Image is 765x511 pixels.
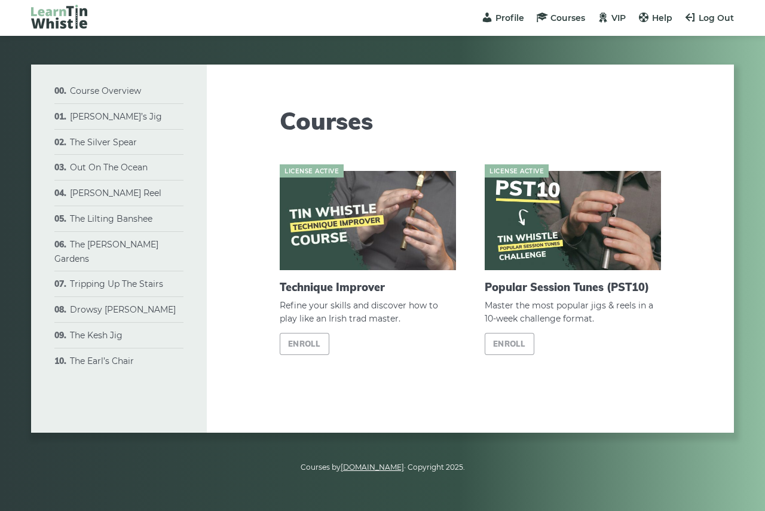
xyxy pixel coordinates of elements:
[70,111,162,122] a: [PERSON_NAME]’s Jig
[280,164,344,178] span: License active
[70,85,141,96] a: Course Overview
[280,106,661,135] h1: Courses
[536,13,585,23] a: Courses
[652,13,672,23] span: Help
[485,299,661,326] span: Master the most popular jigs & reels in a 10-week challenge format.
[481,13,524,23] a: Profile
[70,356,134,366] a: The Earl’s Chair
[280,281,456,294] h2: Technique Improver
[495,13,524,23] span: Profile
[485,164,549,178] span: License active
[684,13,734,23] a: Log Out
[611,13,626,23] span: VIP
[699,13,734,23] span: Log Out
[597,13,626,23] a: VIP
[341,463,404,472] a: [DOMAIN_NAME]
[280,171,456,270] img: course-cover-540x304.jpg
[280,333,329,355] a: Enroll
[638,13,672,23] a: Help
[485,171,661,270] img: pst10-course-cover-540x304.jpg
[31,5,87,29] img: LearnTinWhistle.com
[70,304,176,315] a: Drowsy [PERSON_NAME]
[550,13,585,23] span: Courses
[70,330,123,341] a: The Kesh Jig
[70,279,163,289] a: Tripping Up The Stairs
[70,213,152,224] a: The Lilting Banshee
[485,333,534,355] a: Enroll
[70,137,137,148] a: The Silver Spear
[45,461,720,473] p: Courses by · Copyright 2025.
[70,162,148,173] a: Out On The Ocean
[70,188,161,198] a: [PERSON_NAME] Reel
[485,281,661,294] h2: Popular Session Tunes (PST10)
[54,239,158,264] a: The [PERSON_NAME] Gardens
[280,299,456,326] span: Refine your skills and discover how to play like an Irish trad master.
